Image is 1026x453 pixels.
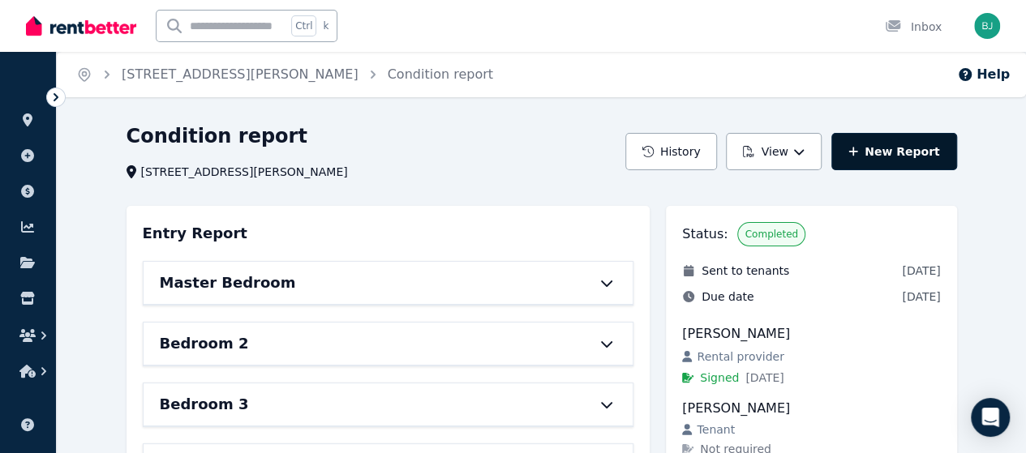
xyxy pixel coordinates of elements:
button: History [625,133,718,170]
span: [STREET_ADDRESS][PERSON_NAME] [141,164,348,180]
div: Open Intercom Messenger [971,398,1010,437]
span: [DATE] [902,288,940,305]
h6: Bedroom 3 [160,393,249,416]
img: RentBetter [26,14,136,38]
img: Blake Johnston [974,13,1000,39]
span: Rental provider [697,348,783,365]
button: Help [957,65,1010,84]
h3: Status: [682,224,728,244]
span: Signed [700,370,739,386]
h6: Master Bedroom [160,271,296,294]
a: New Report [831,133,957,170]
div: [PERSON_NAME] [682,399,940,418]
span: Due date [702,288,753,305]
div: [PERSON_NAME] [682,324,940,344]
h6: Bedroom 2 [160,332,249,355]
span: k [323,19,328,32]
span: Tenant [697,421,735,438]
button: View [726,133,821,170]
a: Condition report [388,66,493,82]
a: [STREET_ADDRESS][PERSON_NAME] [122,66,358,82]
div: Inbox [885,19,942,35]
span: Ctrl [291,15,316,36]
h1: Condition report [127,123,307,149]
span: Sent to tenants [702,263,789,279]
span: [DATE] [902,263,940,279]
h3: Entry Report [143,222,247,245]
span: Completed [745,228,797,241]
span: [DATE] [745,370,783,386]
nav: Breadcrumb [57,52,513,97]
